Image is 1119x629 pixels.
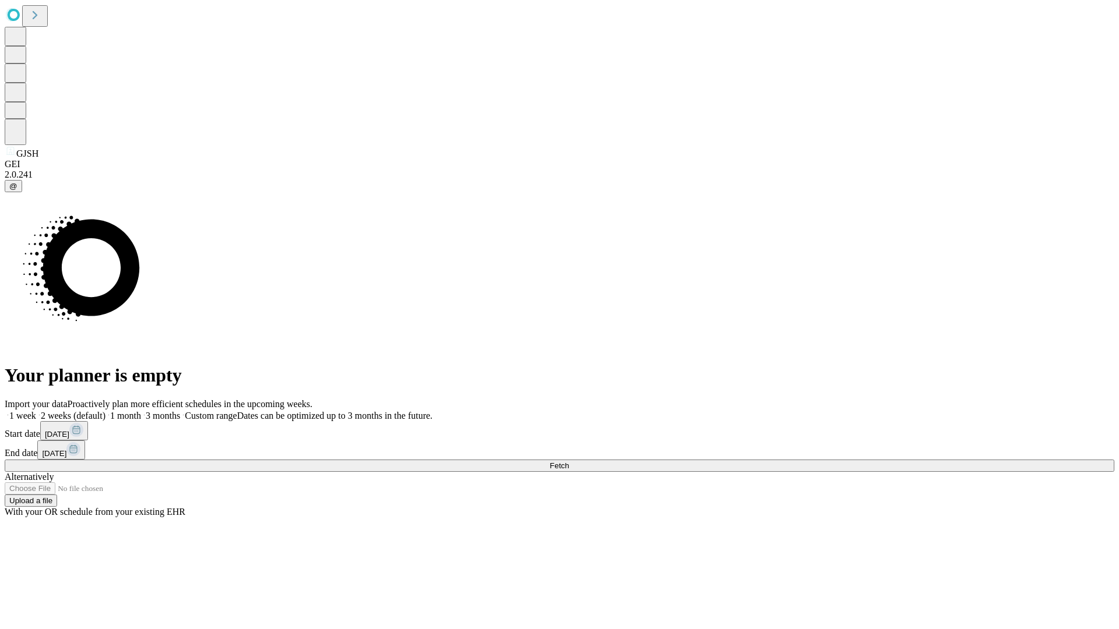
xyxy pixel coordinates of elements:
div: 2.0.241 [5,169,1114,180]
span: 1 month [110,411,141,420]
button: @ [5,180,22,192]
button: Upload a file [5,494,57,507]
span: 1 week [9,411,36,420]
div: GEI [5,159,1114,169]
button: Fetch [5,460,1114,472]
span: Alternatively [5,472,54,482]
span: Import your data [5,399,68,409]
span: With your OR schedule from your existing EHR [5,507,185,517]
span: Proactively plan more efficient schedules in the upcoming weeks. [68,399,312,409]
span: [DATE] [42,449,66,458]
span: [DATE] [45,430,69,439]
span: Custom range [185,411,237,420]
h1: Your planner is empty [5,365,1114,386]
span: GJSH [16,149,38,158]
span: Fetch [550,461,569,470]
span: 3 months [146,411,180,420]
div: End date [5,440,1114,460]
span: 2 weeks (default) [41,411,105,420]
button: [DATE] [40,421,88,440]
div: Start date [5,421,1114,440]
button: [DATE] [37,440,85,460]
span: @ [9,182,17,190]
span: Dates can be optimized up to 3 months in the future. [237,411,432,420]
